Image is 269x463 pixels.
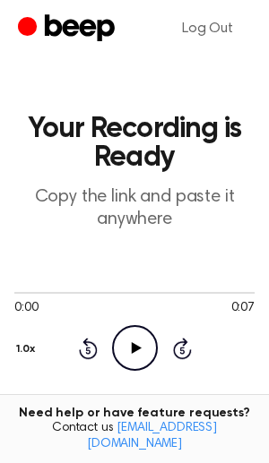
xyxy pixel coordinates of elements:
a: [EMAIL_ADDRESS][DOMAIN_NAME] [87,422,217,450]
h1: Your Recording is Ready [14,115,255,172]
span: Contact us [11,421,258,452]
p: Copy the link and paste it anywhere [14,186,255,231]
span: 0:07 [231,299,255,318]
a: Beep [18,12,119,47]
span: 0:00 [14,299,38,318]
a: Log Out [164,7,251,50]
button: 1.0x [14,334,42,364]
